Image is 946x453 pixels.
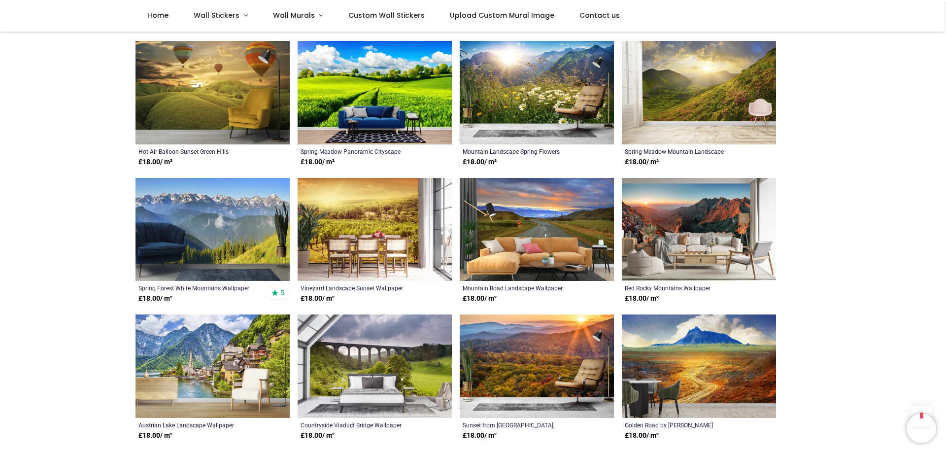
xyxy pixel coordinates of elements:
a: Red Rocky Mountains Wallpaper [625,284,743,292]
a: Vineyard Landscape Sunset Wallpaper [301,284,419,292]
strong: £ 18.00 / m² [301,157,335,167]
strong: £ 18.00 / m² [625,431,659,441]
img: Mountain Road Landscape Wall Mural Wallpaper [460,178,614,281]
img: Hot Air Balloon Sunset Green Hills Wall Mural Wallpaper [135,41,290,144]
img: Spring Meadow Panoramic Cityscape Wall Mural Wallpaper [298,41,452,144]
strong: £ 18.00 / m² [463,431,497,441]
span: Home [147,10,169,20]
strong: £ 18.00 / m² [138,431,172,441]
span: Custom Wall Stickers [348,10,425,20]
strong: £ 18.00 / m² [138,157,172,167]
strong: £ 18.00 / m² [625,157,659,167]
a: Mountain Landscape Spring Flowers Wallpaper [463,147,581,155]
strong: £ 18.00 / m² [625,294,659,304]
img: Countryside Viaduct Bridge Wall Mural Wallpaper [298,314,452,418]
img: Austrian Lake Landscape Wall Mural Wallpaper [135,314,290,418]
span: Contact us [579,10,620,20]
span: Wall Stickers [194,10,239,20]
a: Spring Forest White Mountains Wallpaper [138,284,257,292]
span: Wall Murals [273,10,315,20]
a: Spring Meadow Mountain Landscape Wallpaper [625,147,743,155]
a: Hot Air Balloon Sunset Green Hills Wallpaper [138,147,257,155]
strong: £ 18.00 / m² [463,157,497,167]
img: Golden Road Wall Mural by Chris Vest [622,314,776,418]
img: Spring Forest White Mountains Wall Mural Wallpaper [135,178,290,281]
img: Vineyard Landscape Sunset Wall Mural Wallpaper [298,178,452,281]
a: Spring Meadow Panoramic Cityscape Wallpaper [301,147,419,155]
a: Austrian Lake Landscape Wallpaper [138,421,257,429]
img: Red Rocky Mountains Wall Mural Wallpaper [622,178,776,281]
strong: £ 18.00 / m² [138,294,172,304]
iframe: Brevo live chat [907,414,936,443]
a: Mountain Road Landscape Wallpaper [463,284,581,292]
span: 5 [280,288,284,297]
a: Countryside Viaduct Bridge Wallpaper [301,421,419,429]
strong: £ 18.00 / m² [301,294,335,304]
span: Upload Custom Mural Image [450,10,554,20]
strong: £ 18.00 / m² [301,431,335,441]
strong: £ 18.00 / m² [463,294,497,304]
a: Sunset from [GEOGRAPHIC_DATA], [GEOGRAPHIC_DATA] by [PERSON_NAME] [463,421,581,429]
a: Golden Road by [PERSON_NAME] [625,421,743,429]
img: Mountain Landscape Spring Flowers Wall Mural Wallpaper [460,41,614,144]
img: Sunset from Beacon Heights, NC Wall Mural by Ann Collins - Danita Delimont [460,314,614,418]
img: Spring Meadow Mountain Landscape Wall Mural Wallpaper [622,41,776,144]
